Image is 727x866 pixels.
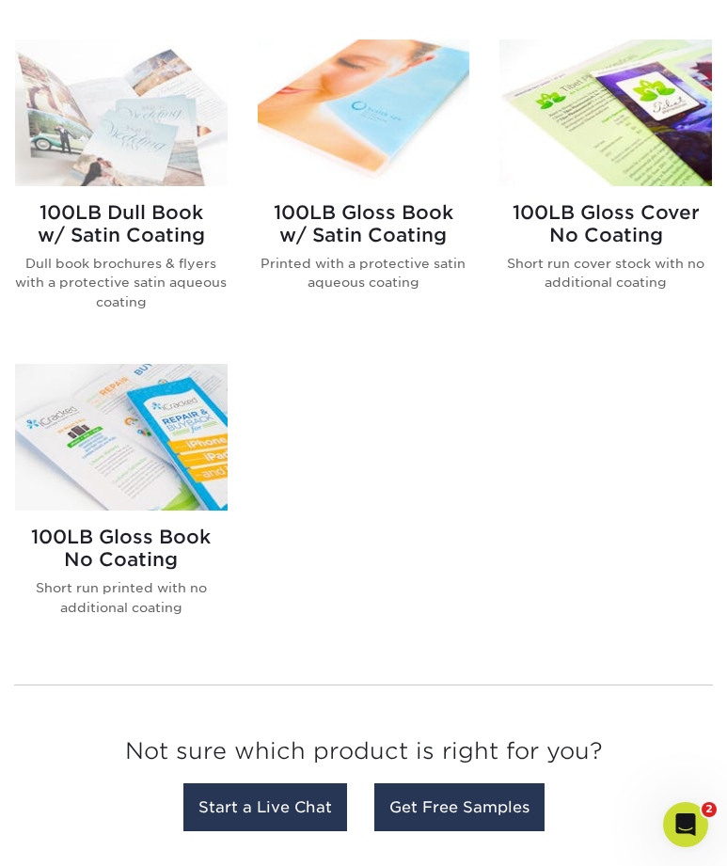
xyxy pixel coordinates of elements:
[499,39,712,341] a: 100LB Gloss Cover<br/>No Coating Brochures & Flyers 100LB Gloss CoverNo Coating Short run cover s...
[15,526,228,571] h2: 100LB Gloss Book No Coating
[15,39,228,186] img: 100LB Dull Book<br/>w/ Satin Coating Brochures & Flyers
[15,39,228,341] a: 100LB Dull Book<br/>w/ Satin Coating Brochures & Flyers 100LB Dull Bookw/ Satin Coating Dull book...
[14,723,713,788] h3: Not sure which product is right for you?
[183,783,347,831] a: Start a Live Chat
[258,254,470,292] p: Printed with a protective satin aqueous coating
[15,578,228,617] p: Short run printed with no additional coating
[374,783,545,831] a: Get Free Samples
[258,39,470,341] a: 100LB Gloss Book<br/>w/ Satin Coating Brochures & Flyers 100LB Gloss Bookw/ Satin Coating Printed...
[499,254,712,292] p: Short run cover stock with no additional coating
[702,802,717,817] span: 2
[258,201,470,246] h2: 100LB Gloss Book w/ Satin Coating
[15,201,228,246] h2: 100LB Dull Book w/ Satin Coating
[499,39,712,186] img: 100LB Gloss Cover<br/>No Coating Brochures & Flyers
[258,39,470,186] img: 100LB Gloss Book<br/>w/ Satin Coating Brochures & Flyers
[663,802,708,847] iframe: Intercom live chat
[499,201,712,246] h2: 100LB Gloss Cover No Coating
[15,364,228,647] a: 100LB Gloss Book<br/>No Coating Brochures & Flyers 100LB Gloss BookNo Coating Short run printed w...
[15,364,228,511] img: 100LB Gloss Book<br/>No Coating Brochures & Flyers
[15,254,228,311] p: Dull book brochures & flyers with a protective satin aqueous coating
